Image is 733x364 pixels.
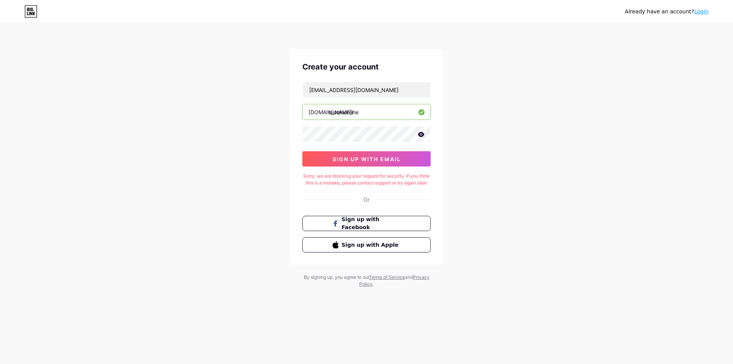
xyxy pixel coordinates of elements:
button: Sign up with Facebook [302,216,431,231]
span: Sign up with Facebook [342,215,401,231]
a: Terms of Service [369,274,405,280]
button: sign up with email [302,151,431,167]
div: By signing up, you agree to our and . [302,274,431,288]
div: [DOMAIN_NAME]/ [308,108,354,116]
div: Or [363,196,370,204]
a: Login [694,8,709,15]
input: Email [303,82,430,97]
input: username [303,104,430,120]
span: Sign up with Apple [342,241,401,249]
button: Sign up with Apple [302,237,431,252]
div: Sorry, we are blocking your request for security. If you think this is a mistake, please contact ... [302,173,431,186]
span: sign up with email [333,156,401,162]
div: Create your account [302,61,431,73]
div: Already have an account? [625,8,709,16]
